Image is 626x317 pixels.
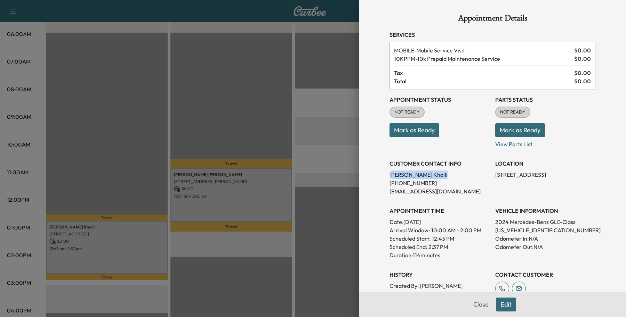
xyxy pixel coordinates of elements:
p: 12:43 PM [432,234,454,243]
span: Tax [394,69,574,77]
span: $ 0.00 [574,46,591,55]
button: Mark as Ready [390,123,439,137]
p: Scheduled End: [390,243,427,251]
p: 2024 Mercedes-Benz GLE-Class [495,218,595,226]
h3: CUSTOMER CONTACT INFO [390,159,490,168]
span: Mobile Service Visit [394,46,571,55]
p: [PERSON_NAME] Khalil [390,170,490,179]
span: $ 0.00 [574,77,591,85]
p: [EMAIL_ADDRESS][DOMAIN_NAME] [390,187,490,195]
p: Duration: 114 minutes [390,251,490,259]
h1: Appointment Details [390,14,595,25]
p: Odometer Out: N/A [495,243,595,251]
span: 10k Prepaid Maintenance Service [394,55,571,63]
h3: Parts Status [495,95,595,104]
h3: VEHICLE INFORMATION [495,207,595,215]
p: Created At : [DATE] [390,290,490,298]
button: Edit [496,298,516,311]
p: [PHONE_NUMBER] [390,179,490,187]
span: 10:00 AM - 2:00 PM [431,226,481,234]
h3: History [390,270,490,279]
p: Odometer In: N/A [495,234,595,243]
span: Total [394,77,574,85]
p: 2:37 PM [428,243,448,251]
p: Scheduled Start: [390,234,431,243]
p: [US_VEHICLE_IDENTIFICATION_NUMBER] [495,226,595,234]
span: $ 0.00 [574,55,591,63]
span: NOT READY [390,109,424,116]
button: Close [469,298,493,311]
h3: Services [390,31,595,39]
p: Date: [DATE] [390,218,490,226]
p: View Parts List [495,137,595,148]
h3: CONTACT CUSTOMER [495,270,595,279]
button: Mark as Ready [495,123,545,137]
p: Created By : [PERSON_NAME] [390,282,490,290]
span: NOT READY [496,109,530,116]
p: Arrival Window: [390,226,490,234]
h3: APPOINTMENT TIME [390,207,490,215]
h3: LOCATION [495,159,595,168]
span: $ 0.00 [574,69,591,77]
p: [STREET_ADDRESS] [495,170,595,179]
h3: Appointment Status [390,95,490,104]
